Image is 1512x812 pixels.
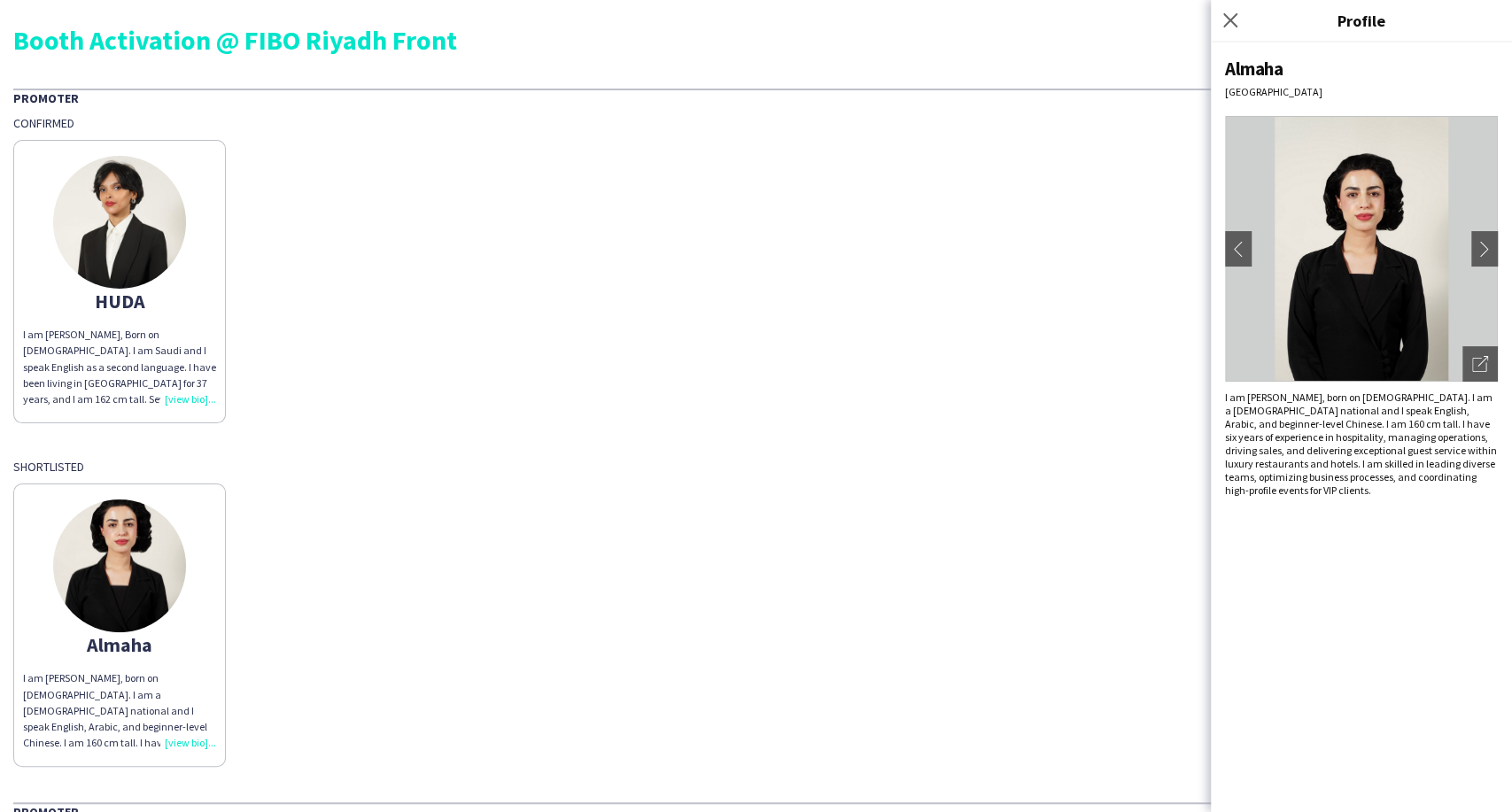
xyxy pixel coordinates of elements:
[53,156,186,289] img: thumb-269bfb3b-9687-49f2-90c7-1fbd59e5fcd0.jpg
[1225,391,1498,497] div: I am [PERSON_NAME], born on [DEMOGRAPHIC_DATA]. I am a [DEMOGRAPHIC_DATA] national and I speak En...
[13,27,1499,53] div: Booth Activation @ FIBO Riyadh Front
[13,459,1499,475] div: Shortlisted
[13,89,1499,106] div: Promoter
[23,670,216,751] div: I am [PERSON_NAME], born on [DEMOGRAPHIC_DATA]. I am a [DEMOGRAPHIC_DATA] national and I speak En...
[1225,85,1498,98] div: [GEOGRAPHIC_DATA]
[53,499,186,632] img: thumb-fb85270c-d289-410b-a08f-503fdd1a7faa.jpg
[1225,116,1498,382] img: Crew avatar or photo
[13,115,1499,131] div: Confirmed
[1462,346,1498,382] div: Open photos pop-in
[23,293,216,309] div: HUDA
[23,327,216,407] div: I am [PERSON_NAME], Born on [DEMOGRAPHIC_DATA]. I am Saudi and I speak English as a second langua...
[1211,9,1512,32] h3: Profile
[1225,57,1498,81] div: Almaha
[23,637,216,653] div: Almaha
